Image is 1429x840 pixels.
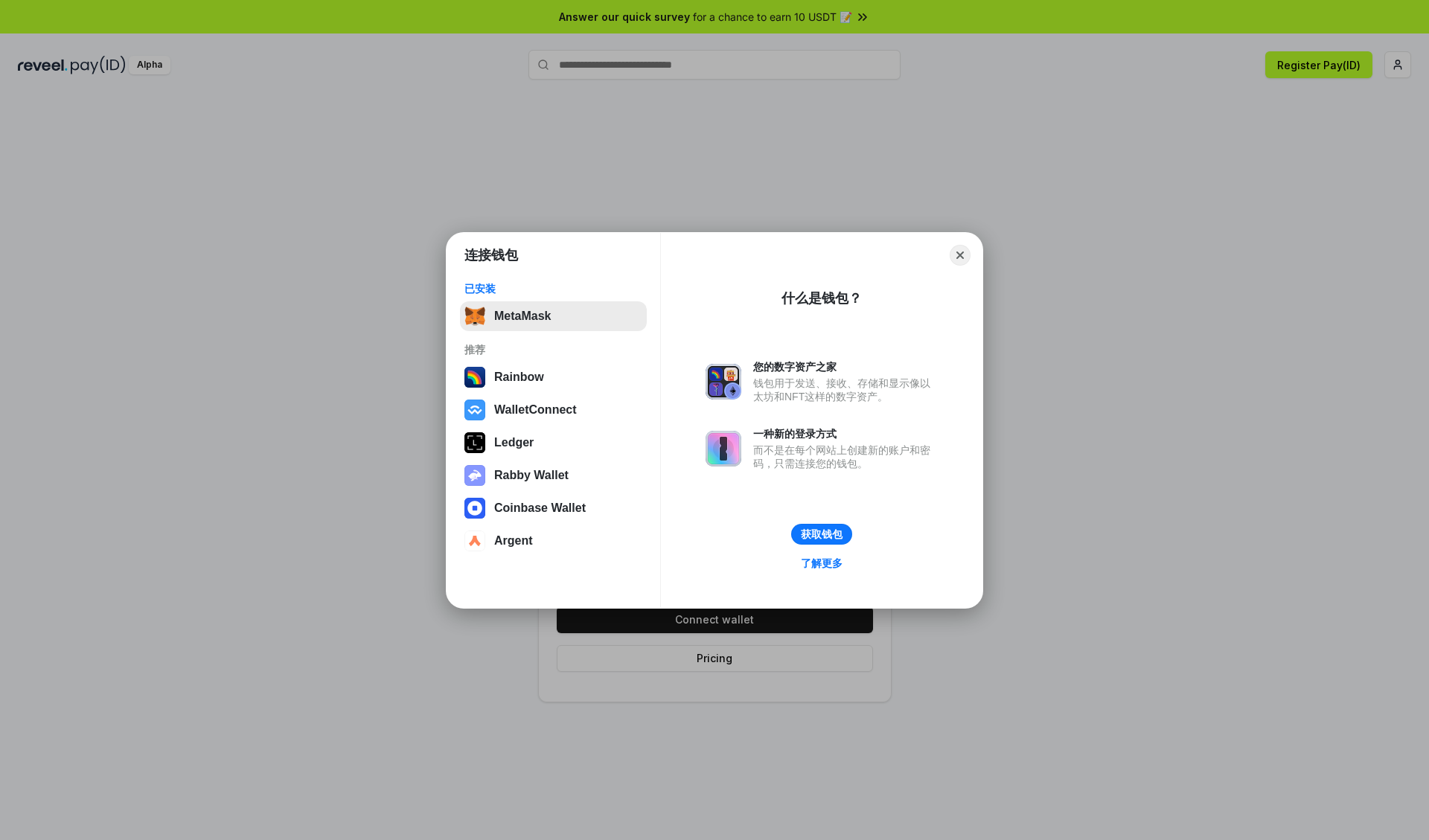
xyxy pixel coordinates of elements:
[464,498,485,519] img: svg+xml,%3Csvg%20width%3D%2228%22%20height%3D%2228%22%20viewBox%3D%220%200%2028%2028%22%20fill%3D...
[464,282,642,295] div: 已安装
[494,469,569,482] div: Rabby Wallet
[753,427,938,440] div: 一种新的登录方式
[706,431,741,467] img: svg+xml,%3Csvg%20xmlns%3D%22http%3A%2F%2Fwww.w3.org%2F2000%2Fsvg%22%20fill%3D%22none%22%20viewBox...
[801,557,843,570] div: 了解更多
[792,554,851,573] a: 了解更多
[494,403,577,417] div: WalletConnect
[781,289,862,307] div: 什么是钱包？
[950,245,971,266] button: Close
[460,362,647,392] button: Rainbow
[464,367,485,388] img: svg+xml,%3Csvg%20width%3D%22120%22%20height%3D%22120%22%20viewBox%3D%220%200%20120%20120%22%20fil...
[494,436,534,449] div: Ledger
[464,246,518,264] h1: 连接钱包
[753,360,938,373] div: 您的数字资产之家
[753,376,938,403] div: 钱包用于发送、接收、存储和显示像以太坊和NFT这样的数字资产。
[464,530,485,551] img: svg+xml,%3Csvg%20width%3D%2228%22%20height%3D%2228%22%20viewBox%3D%220%200%2028%2028%22%20fill%3D...
[753,443,938,470] div: 而不是在每个网站上创建新的账户和密码，只需连接您的钱包。
[494,501,586,515] div: Coinbase Wallet
[706,364,741,400] img: svg+xml,%3Csvg%20xmlns%3D%22http%3A%2F%2Fwww.w3.org%2F2000%2Fsvg%22%20fill%3D%22none%22%20viewBox...
[460,428,647,458] button: Ledger
[460,461,647,490] button: Rabby Wallet
[494,310,551,323] div: MetaMask
[464,400,485,420] img: svg+xml,%3Csvg%20width%3D%2228%22%20height%3D%2228%22%20viewBox%3D%220%200%2028%2028%22%20fill%3D...
[494,534,533,548] div: Argent
[460,395,647,425] button: WalletConnect
[460,301,647,331] button: MetaMask
[801,528,843,541] div: 获取钱包
[791,524,852,545] button: 获取钱包
[464,465,485,486] img: svg+xml,%3Csvg%20xmlns%3D%22http%3A%2F%2Fwww.w3.org%2F2000%2Fsvg%22%20fill%3D%22none%22%20viewBox...
[494,371,544,384] div: Rainbow
[464,432,485,453] img: svg+xml,%3Csvg%20xmlns%3D%22http%3A%2F%2Fwww.w3.org%2F2000%2Fsvg%22%20width%3D%2228%22%20height%3...
[460,493,647,523] button: Coinbase Wallet
[464,343,642,356] div: 推荐
[460,526,647,556] button: Argent
[464,306,485,327] img: svg+xml,%3Csvg%20fill%3D%22none%22%20height%3D%2233%22%20viewBox%3D%220%200%2035%2033%22%20width%...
